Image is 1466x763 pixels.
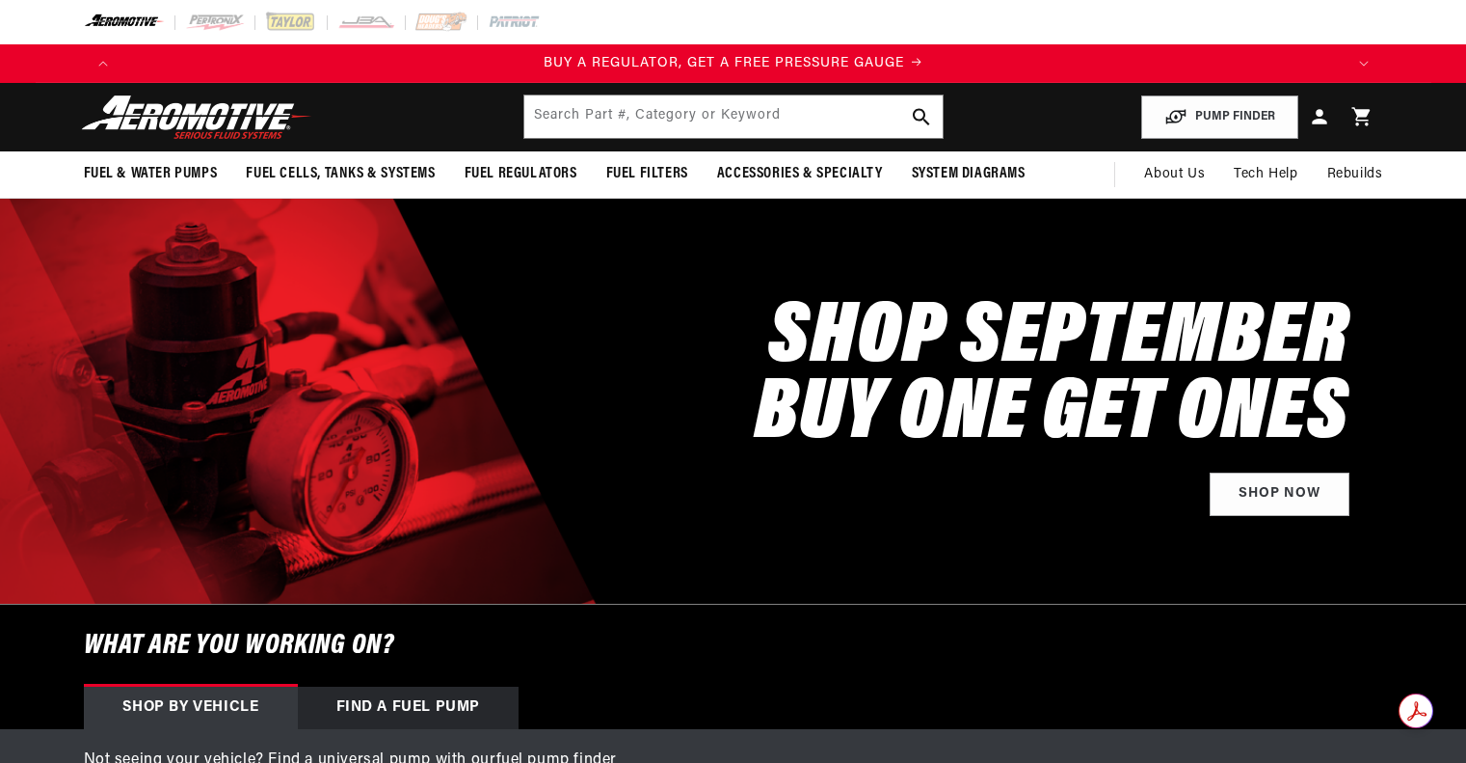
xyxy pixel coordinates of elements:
span: System Diagrams [912,164,1026,184]
a: About Us [1130,151,1219,198]
h2: SHOP SEPTEMBER BUY ONE GET ONES [755,302,1349,454]
summary: Tech Help [1219,151,1312,198]
a: Shop Now [1210,473,1349,516]
button: Translation missing: en.sections.announcements.previous_announcement [84,44,122,83]
span: About Us [1144,167,1205,181]
span: Fuel & Water Pumps [84,164,218,184]
input: Search by Part Number, Category or Keyword [524,95,943,138]
summary: Accessories & Specialty [703,151,897,197]
span: Fuel Filters [606,164,688,184]
slideshow-component: Translation missing: en.sections.announcements.announcement_bar [36,44,1431,83]
h6: What are you working on? [36,605,1431,687]
span: Tech Help [1234,164,1297,185]
summary: Fuel & Water Pumps [69,151,232,197]
button: search button [900,95,943,138]
button: Translation missing: en.sections.announcements.next_announcement [1345,44,1383,83]
div: Announcement [122,53,1345,74]
span: BUY A REGULATOR, GET A FREE PRESSURE GAUGE [544,56,904,70]
div: 1 of 4 [122,53,1345,74]
div: Shop by vehicle [84,687,298,729]
summary: Fuel Cells, Tanks & Systems [231,151,449,197]
span: Rebuilds [1327,164,1383,185]
img: Aeromotive [76,95,317,140]
summary: System Diagrams [897,151,1040,197]
summary: Fuel Regulators [450,151,592,197]
a: BUY A REGULATOR, GET A FREE PRESSURE GAUGE [122,53,1345,74]
span: Fuel Cells, Tanks & Systems [246,164,435,184]
summary: Rebuilds [1313,151,1398,198]
span: Accessories & Specialty [717,164,883,184]
span: Fuel Regulators [465,164,577,184]
button: PUMP FINDER [1141,95,1298,139]
div: Find a Fuel Pump [298,687,520,729]
summary: Fuel Filters [592,151,703,197]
